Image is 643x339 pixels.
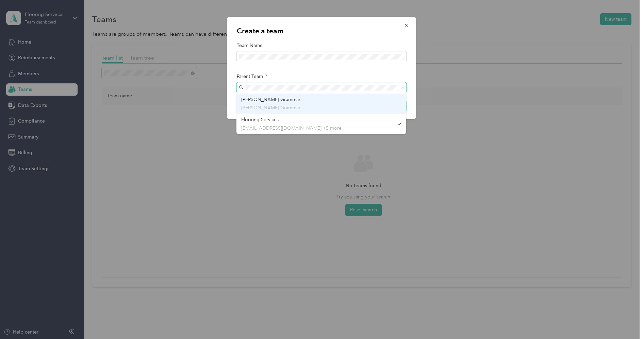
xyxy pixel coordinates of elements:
span: [PERSON_NAME] Grammar [241,97,300,102]
span: Flooring Services [241,117,279,123]
span: Team Name [237,43,263,48]
iframe: Everlance-gr Chat Button Frame [605,301,643,339]
span: Parent Team [237,73,263,80]
p: [EMAIL_ADDRESS][DOMAIN_NAME] +5 more [241,125,394,132]
p: Create a team [237,26,407,36]
p: [PERSON_NAME] Grammar [241,104,401,111]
